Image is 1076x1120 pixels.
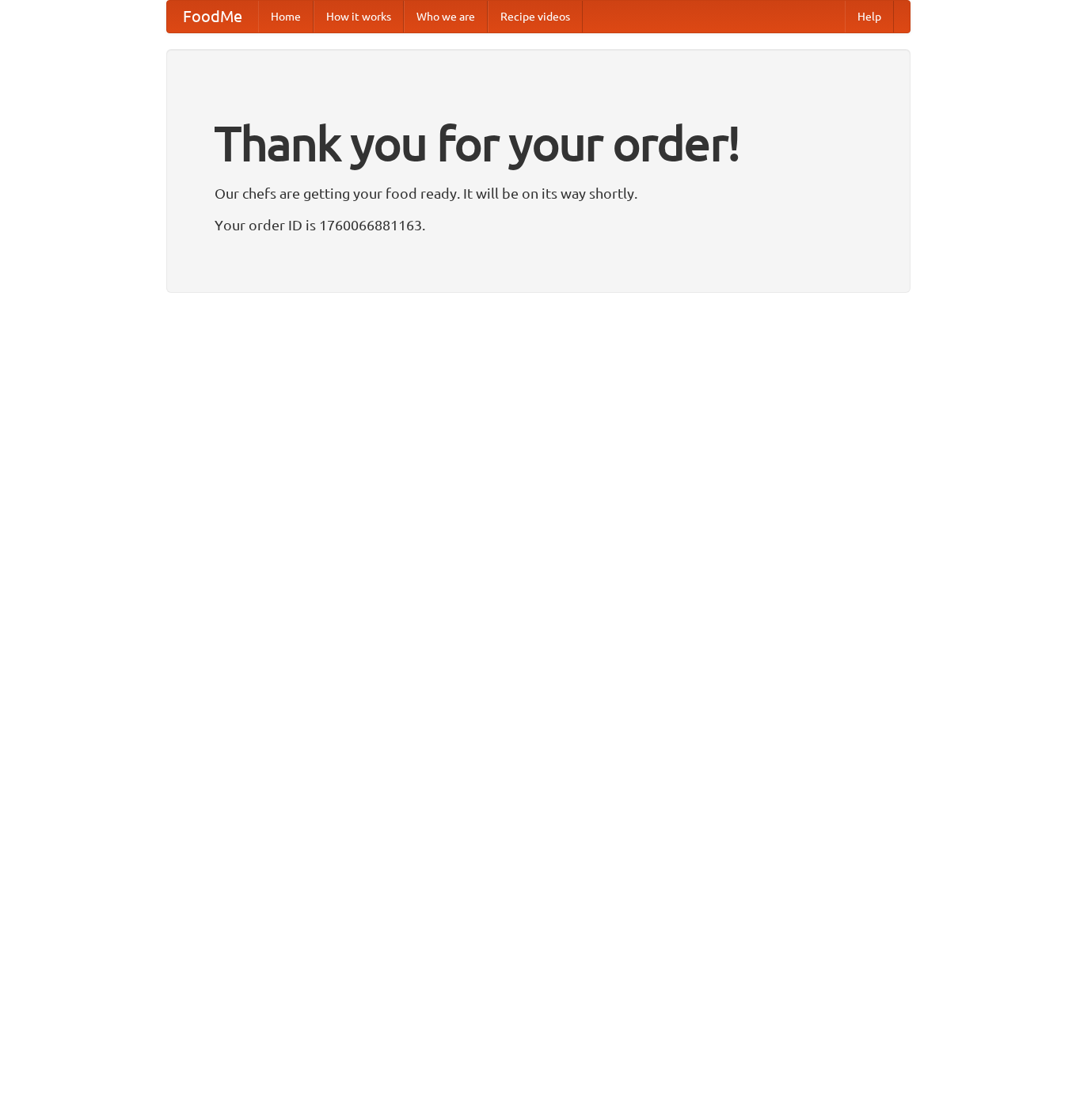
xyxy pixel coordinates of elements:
p: Your order ID is 1760066881163. [215,213,862,237]
a: FoodMe [167,1,258,32]
a: Who we are [404,1,488,32]
a: Help [845,1,894,32]
a: How it works [314,1,404,32]
p: Our chefs are getting your food ready. It will be on its way shortly. [215,181,862,205]
a: Home [258,1,314,32]
h1: Thank you for your order! [215,105,862,181]
a: Recipe videos [488,1,583,32]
